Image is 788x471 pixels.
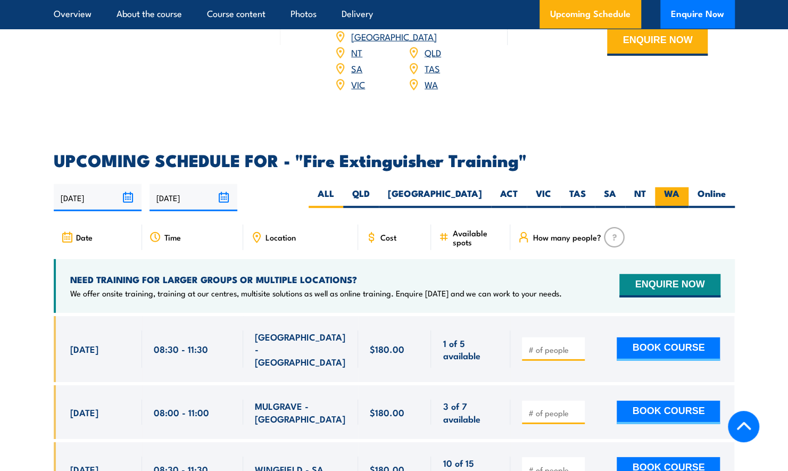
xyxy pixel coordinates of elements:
span: Cost [380,233,396,242]
span: Date [76,233,93,242]
input: To date [150,184,237,211]
span: Time [164,233,181,242]
label: WA [655,187,689,208]
span: [DATE] [70,343,98,355]
label: SA [595,187,625,208]
a: TAS [425,62,440,75]
p: We offer onsite training, training at our centres, multisite solutions as well as online training... [70,288,562,299]
span: $180.00 [370,343,404,355]
span: 3 of 7 available [443,400,499,425]
span: [GEOGRAPHIC_DATA] - [GEOGRAPHIC_DATA] [255,330,346,368]
span: 08:00 - 11:00 [154,406,209,418]
label: [GEOGRAPHIC_DATA] [379,187,491,208]
a: WA [425,78,438,90]
a: VIC [351,78,365,90]
label: QLD [343,187,379,208]
span: Available spots [452,228,503,246]
label: ALL [309,187,343,208]
a: [GEOGRAPHIC_DATA] [351,30,437,43]
span: 1 of 5 available [443,337,499,362]
a: NT [351,46,362,59]
h4: NEED TRAINING FOR LARGER GROUPS OR MULTIPLE LOCATIONS? [70,274,562,285]
button: ENQUIRE NOW [607,27,708,56]
a: QLD [425,46,441,59]
a: SA [351,62,362,75]
h2: UPCOMING SCHEDULE FOR - "Fire Extinguisher Training" [54,152,735,167]
span: Location [266,233,296,242]
span: 08:30 - 11:30 [154,343,208,355]
span: $180.00 [370,406,404,418]
label: ACT [491,187,527,208]
label: Online [689,187,735,208]
span: MULGRAVE - [GEOGRAPHIC_DATA] [255,400,346,425]
input: From date [54,184,142,211]
button: BOOK COURSE [617,337,720,361]
label: VIC [527,187,560,208]
span: [DATE] [70,406,98,418]
span: How many people? [533,233,601,242]
input: # of people [528,408,581,418]
label: NT [625,187,655,208]
label: TAS [560,187,595,208]
button: BOOK COURSE [617,401,720,424]
input: # of people [528,344,581,355]
button: ENQUIRE NOW [619,274,720,298]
